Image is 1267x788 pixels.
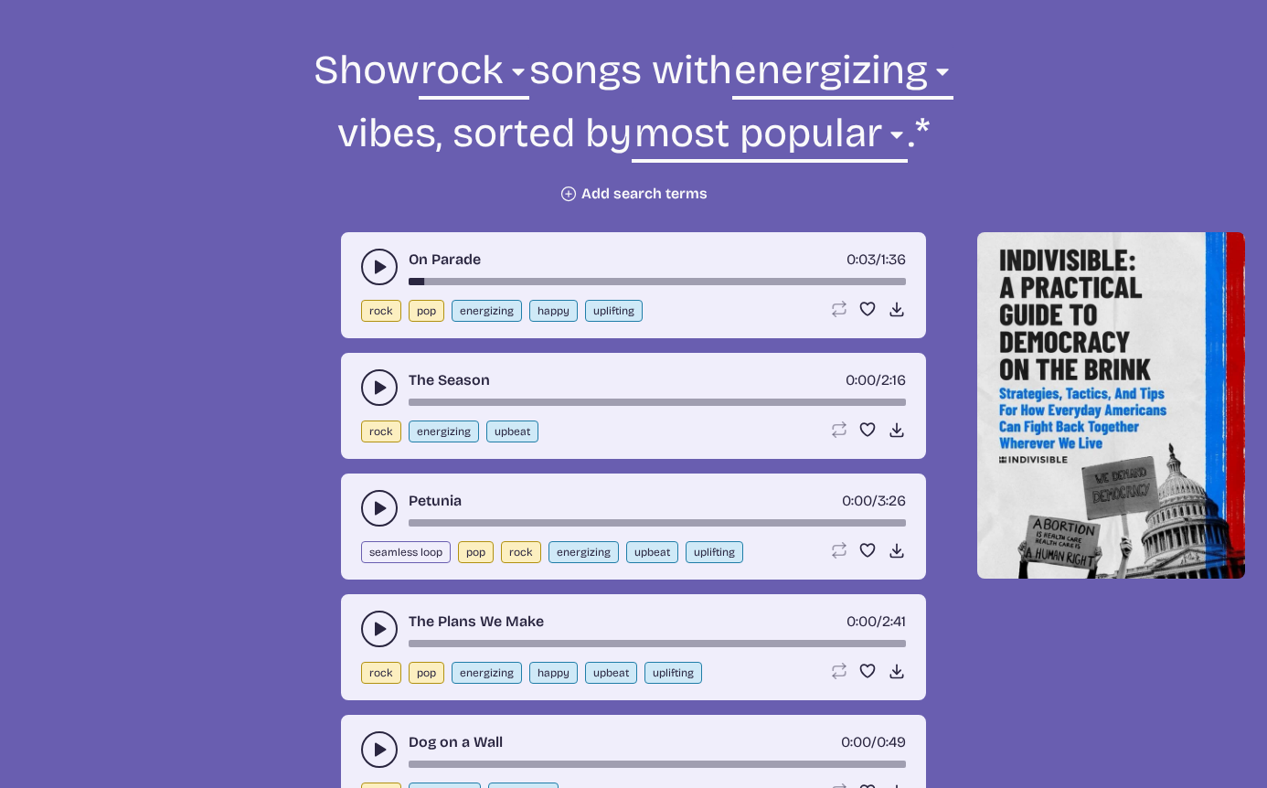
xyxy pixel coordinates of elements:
button: Add search terms [559,185,708,203]
button: Loop [829,421,847,439]
a: The Plans We Make [409,611,544,633]
button: energizing [409,421,479,442]
div: song-time-bar [409,519,906,527]
img: Help save our democracy! [977,232,1245,579]
form: Show songs with vibes, sorted by . [136,44,1131,203]
button: play-pause toggle [361,731,398,768]
span: timer [846,371,876,389]
a: Petunia [409,490,462,512]
button: Favorite [858,541,877,559]
select: vibe [732,44,953,107]
button: rock [501,541,541,563]
span: timer [846,612,877,630]
div: / [846,249,906,271]
button: uplifting [644,662,702,684]
button: upbeat [626,541,678,563]
button: happy [529,300,578,322]
button: Favorite [858,662,877,680]
button: Loop [829,541,847,559]
button: pop [409,662,444,684]
button: energizing [452,300,522,322]
span: 3:26 [878,492,906,509]
a: Dog on a Wall [409,731,503,753]
div: song-time-bar [409,278,906,285]
span: 0:49 [877,733,906,751]
button: energizing [548,541,619,563]
button: Favorite [858,300,877,318]
button: Loop [829,662,847,680]
div: song-time-bar [409,399,906,406]
button: play-pause toggle [361,369,398,406]
div: song-time-bar [409,761,906,768]
button: upbeat [486,421,538,442]
button: Favorite [858,421,877,439]
button: energizing [452,662,522,684]
select: genre [419,44,529,107]
button: rock [361,300,401,322]
div: song-time-bar [409,640,906,647]
button: rock [361,662,401,684]
span: timer [841,733,871,751]
button: pop [409,300,444,322]
select: sorting [632,107,907,170]
span: timer [842,492,872,509]
span: 2:16 [881,371,906,389]
button: Loop [829,300,847,318]
button: upbeat [585,662,637,684]
button: play-pause toggle [361,249,398,285]
button: happy [529,662,578,684]
span: timer [846,250,876,268]
a: The Season [409,369,490,391]
div: / [841,731,906,753]
button: uplifting [585,300,643,322]
div: / [846,369,906,391]
button: pop [458,541,494,563]
button: play-pause toggle [361,490,398,527]
button: uplifting [686,541,743,563]
div: / [846,611,906,633]
div: / [842,490,906,512]
a: On Parade [409,249,481,271]
span: 2:41 [882,612,906,630]
button: seamless loop [361,541,451,563]
span: 1:36 [881,250,906,268]
button: rock [361,421,401,442]
button: play-pause toggle [361,611,398,647]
